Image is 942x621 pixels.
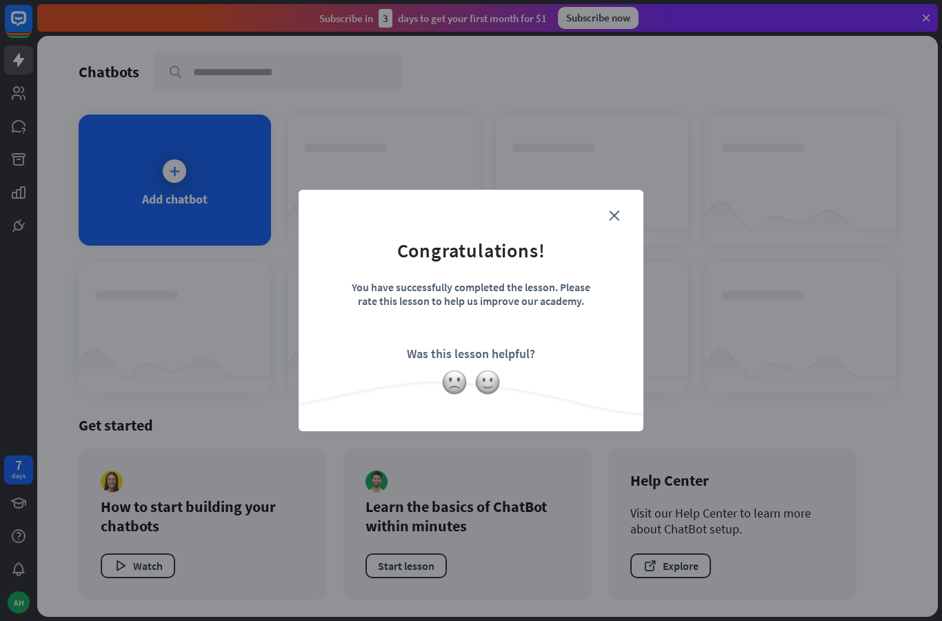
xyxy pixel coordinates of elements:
[474,369,501,395] img: slightly-smiling-face
[397,238,545,263] div: Congratulations!
[407,346,535,362] div: Was this lesson helpful?
[609,210,619,221] i: close
[350,280,592,328] div: You have successfully completed the lesson. Please rate this lesson to help us improve our academy.
[441,369,468,395] img: slightly-frowning-face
